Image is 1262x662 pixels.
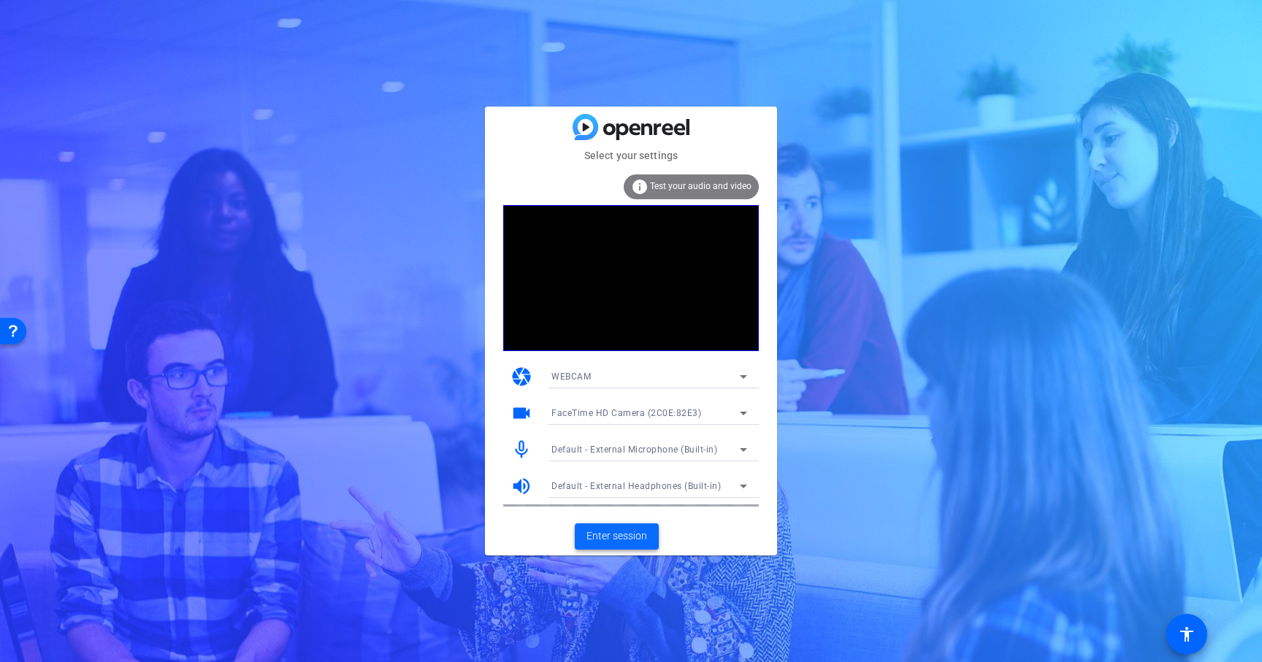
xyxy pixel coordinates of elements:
span: WEBCAM [551,372,591,382]
span: Enter session [586,528,647,544]
span: Default - External Microphone (Built-in) [551,444,717,455]
button: Enter session [575,523,659,550]
mat-icon: accessibility [1178,626,1196,643]
mat-icon: info [631,178,649,196]
span: Default - External Headphones (Built-in) [551,481,721,491]
mat-icon: videocam [510,402,532,424]
mat-icon: volume_up [510,475,532,497]
mat-icon: camera [510,366,532,388]
mat-card-subtitle: Select your settings [485,147,777,163]
mat-icon: mic_none [510,439,532,461]
img: blue-gradient.svg [573,114,689,139]
span: FaceTime HD Camera (2C0E:82E3) [551,408,701,418]
span: Test your audio and video [650,181,752,191]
